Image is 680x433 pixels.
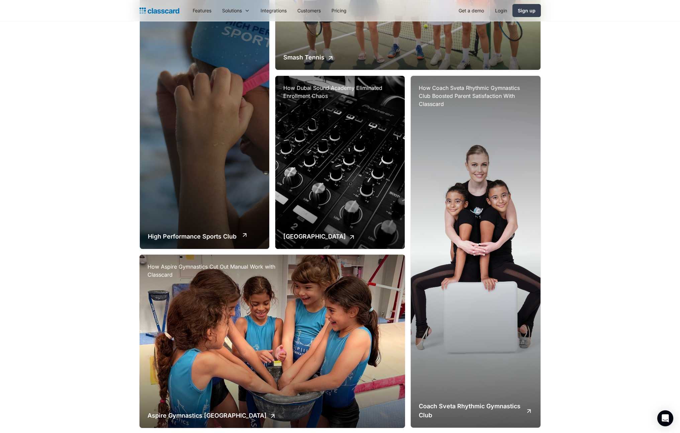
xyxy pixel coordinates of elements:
[283,84,397,100] h3: How Dubai Sound Academy Eliminated Enrollment Chaos
[512,4,541,17] a: Sign up
[222,7,242,14] div: Solutions
[139,255,405,428] a: How Aspire Gymnastics Cut Out Manual Work with ClasscardAspire Gymnastics [GEOGRAPHIC_DATA]
[453,3,489,18] a: Get a demo
[518,7,536,14] div: Sign up
[217,3,255,18] div: Solutions
[292,3,326,18] a: Customers
[419,402,522,420] h2: Coach Sveta Rhythmic Gymnastics Club
[283,53,324,62] h2: Smash Tennis
[255,3,292,18] a: Integrations
[187,3,217,18] a: Features
[148,232,236,241] h2: High Performance Sports Club
[283,232,346,241] h2: [GEOGRAPHIC_DATA]
[275,76,405,249] a: How Dubai Sound Academy Eliminated Enrollment Chaos[GEOGRAPHIC_DATA]
[139,6,179,15] a: home
[148,411,267,420] h2: Aspire Gymnastics [GEOGRAPHIC_DATA]
[419,84,532,108] h3: How Coach Sveta Rhythmic Gymnastics Club Boosted Parent Satisfaction With Classcard
[148,263,281,279] h3: How Aspire Gymnastics Cut Out Manual Work with Classcard
[490,3,512,18] a: Login
[411,76,540,428] a: How Coach Sveta Rhythmic Gymnastics Club Boosted Parent Satisfaction With ClasscardCoach Sveta Rh...
[657,410,673,426] div: Open Intercom Messenger
[326,3,352,18] a: Pricing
